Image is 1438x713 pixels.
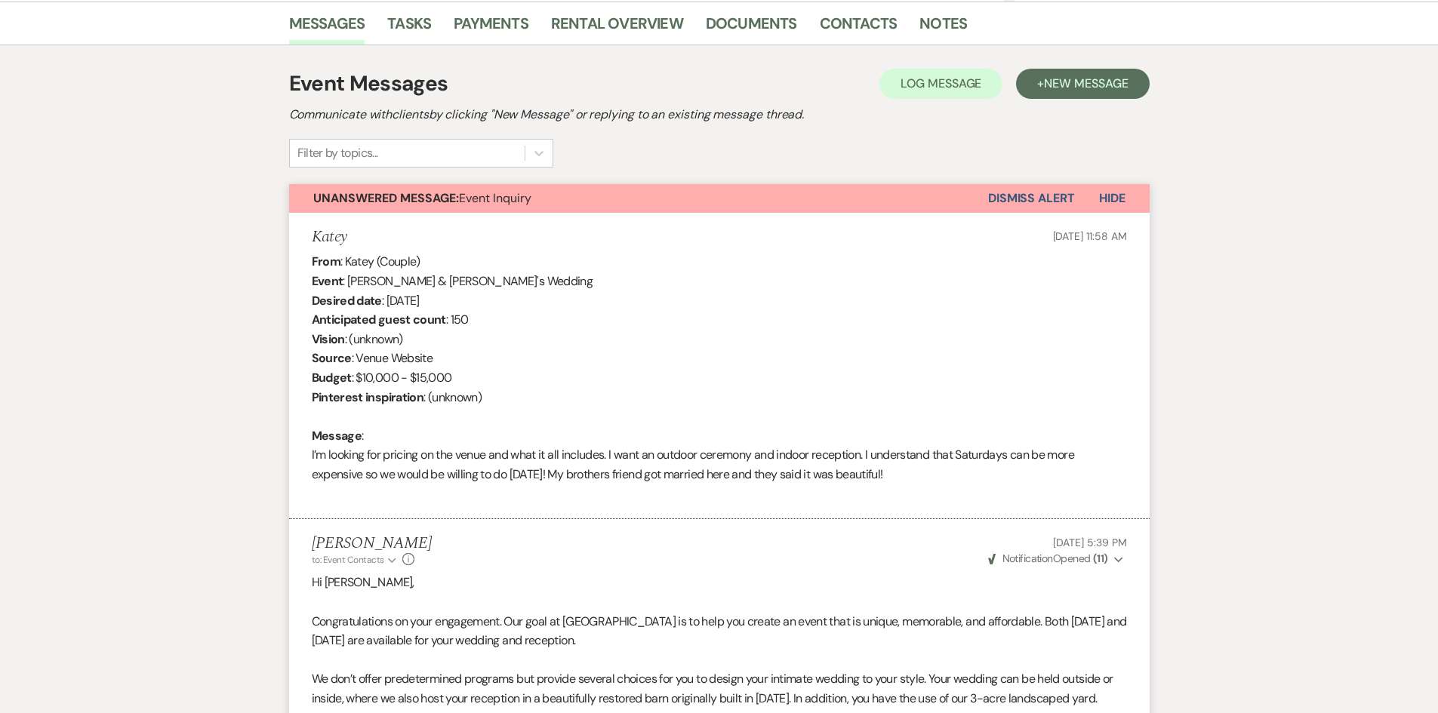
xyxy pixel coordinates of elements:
[1075,184,1150,213] button: Hide
[1093,552,1108,565] strong: ( 11 )
[312,293,382,309] b: Desired date
[879,69,1002,99] button: Log Message
[312,254,340,269] b: From
[986,551,1126,567] button: NotificationOpened (11)
[1002,552,1053,565] span: Notification
[312,534,432,553] h5: [PERSON_NAME]
[297,144,378,162] div: Filter by topics...
[312,252,1127,503] div: : Katey (Couple) : [PERSON_NAME] & [PERSON_NAME]'s Wedding : [DATE] : 150 : (unknown) : Venue Web...
[312,312,446,327] b: Anticipated guest count
[289,11,365,45] a: Messages
[312,331,345,347] b: Vision
[313,190,531,206] span: Event Inquiry
[289,184,988,213] button: Unanswered Message:Event Inquiry
[1053,229,1127,243] span: [DATE] 11:58 AM
[312,554,384,566] span: to: Event Contacts
[312,613,1127,649] span: Congratulations on your engagement. Our goal at [GEOGRAPHIC_DATA] is to help you create an event ...
[313,190,459,206] strong: Unanswered Message:
[312,553,399,567] button: to: Event Contacts
[820,11,898,45] a: Contacts
[312,574,414,590] span: Hi [PERSON_NAME],
[289,68,448,100] h1: Event Messages
[312,370,352,386] b: Budget
[988,184,1075,213] button: Dismiss Alert
[1099,190,1125,206] span: Hide
[312,228,347,247] h5: Katey
[454,11,528,45] a: Payments
[988,552,1108,565] span: Opened
[901,75,981,91] span: Log Message
[312,389,424,405] b: Pinterest inspiration
[1044,75,1128,91] span: New Message
[312,671,1113,706] span: We don’t offer predetermined programs but provide several choices for you to design your intimate...
[312,350,352,366] b: Source
[706,11,797,45] a: Documents
[312,428,362,444] b: Message
[919,11,967,45] a: Notes
[1053,536,1126,549] span: [DATE] 5:39 PM
[551,11,683,45] a: Rental Overview
[1016,69,1149,99] button: +New Message
[387,11,431,45] a: Tasks
[312,273,343,289] b: Event
[289,106,1150,124] h2: Communicate with clients by clicking "New Message" or replying to an existing message thread.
